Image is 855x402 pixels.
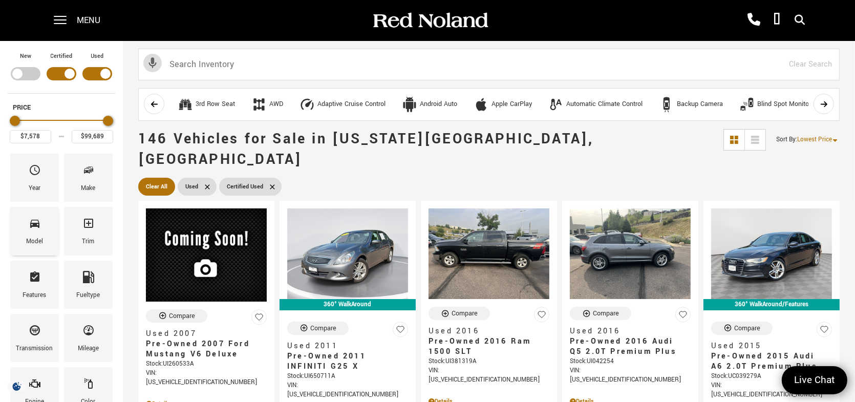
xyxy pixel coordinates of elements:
[51,51,73,61] label: Certified
[776,135,797,144] span: Sort By :
[420,100,457,109] div: Android Auto
[570,366,691,385] div: VIN: [US_VEHICLE_IDENTIFICATION_NUMBER]
[146,359,267,369] div: Stock : UI260533A
[82,268,95,290] span: Fueltype
[429,326,542,336] span: Used 2016
[10,130,51,143] input: Minimum
[178,97,193,112] div: 3rd Row Seat
[146,329,267,359] a: Used 2007Pre-Owned 2007 Ford Mustang V6 Deluxe
[570,326,683,336] span: Used 2016
[82,375,95,396] span: Color
[593,309,619,318] div: Compare
[77,290,100,301] div: Fueltype
[146,329,259,339] span: Used 2007
[146,339,259,359] span: Pre-Owned 2007 Ford Mustang V6 Deluxe
[817,322,832,342] button: Save Vehicle
[797,135,832,144] span: Lowest Price
[81,183,96,194] div: Make
[146,180,167,193] span: Clear All
[570,357,691,366] div: Stock : UI042254
[172,94,241,115] button: 3rd Row Seat3rd Row Seat
[393,322,408,342] button: Save Vehicle
[703,299,840,310] div: 360° WalkAround/Features
[543,94,648,115] button: Automatic Climate ControlAutomatic Climate Control
[659,97,674,112] div: Backup Camera
[72,130,113,143] input: Maximum
[287,351,400,372] span: Pre-Owned 2011 INFINITI G25 X
[677,100,723,109] div: Backup Camera
[29,215,41,236] span: Model
[82,322,95,343] span: Mileage
[570,208,691,299] img: 2016 Audi Q5 2.0T Premium Plus
[82,236,95,247] div: Trim
[29,322,41,343] span: Transmission
[146,208,267,302] img: 2007 Ford Mustang V6 Deluxe
[20,51,31,61] label: New
[82,215,95,236] span: Trim
[396,94,463,115] button: Android AutoAndroid Auto
[144,94,164,114] button: scroll left
[64,314,113,362] div: MileageMileage
[10,154,59,202] div: YearYear
[287,341,400,351] span: Used 2011
[169,311,195,321] div: Compare
[13,103,110,112] h5: Price
[185,180,198,193] span: Used
[317,100,386,109] div: Adaptive Cruise Control
[146,369,267,387] div: VIN: [US_VEHICLE_IDENTIFICATION_NUMBER]
[711,341,824,351] span: Used 2015
[711,208,832,299] img: 2015 Audi A6 2.0T Premium Plus
[429,208,549,299] img: 2016 Ram 1500 SLT
[452,309,478,318] div: Compare
[711,351,824,372] span: Pre-Owned 2015 Audi A6 2.0T Premium Plus
[251,97,267,112] div: AWD
[64,154,113,202] div: MakeMake
[734,324,760,333] div: Compare
[534,307,549,327] button: Save Vehicle
[146,309,207,323] button: Compare Vehicle
[196,100,235,109] div: 3rd Row Seat
[429,336,542,357] span: Pre-Owned 2016 Ram 1500 SLT
[570,326,691,357] a: Used 2016Pre-Owned 2016 Audi Q5 2.0T Premium Plus
[711,341,832,372] a: Used 2015Pre-Owned 2015 Audi A6 2.0T Premium Plus
[29,183,40,194] div: Year
[294,94,391,115] button: Adaptive Cruise ControlAdaptive Cruise Control
[757,100,811,109] div: Blind Spot Monitor
[402,97,417,112] div: Android Auto
[10,314,59,362] div: TransmissionTransmission
[570,307,631,320] button: Compare Vehicle
[269,100,283,109] div: AWD
[287,208,408,299] img: 2011 INFINITI G25 X
[10,116,20,126] div: Minimum Price
[814,94,834,114] button: scroll right
[227,180,263,193] span: Certified Used
[566,100,643,109] div: Automatic Climate Control
[5,381,29,392] section: Click to Open Cookie Consent Modal
[734,94,817,115] button: Blind Spot MonitorBlind Spot Monitor
[16,343,53,354] div: Transmission
[78,343,99,354] div: Mileage
[429,366,549,385] div: VIN: [US_VEHICLE_IDENTIFICATION_NUMBER]
[468,94,538,115] button: Apple CarPlayApple CarPlay
[711,372,832,381] div: Stock : UC039279A
[310,324,336,333] div: Compare
[29,375,41,396] span: Engine
[103,116,113,126] div: Maximum Price
[8,51,115,93] div: Filter by Vehicle Type
[138,129,594,170] span: 146 Vehicles for Sale in [US_STATE][GEOGRAPHIC_DATA], [GEOGRAPHIC_DATA]
[371,12,489,30] img: Red Noland Auto Group
[287,322,349,335] button: Compare Vehicle
[429,326,549,357] a: Used 2016Pre-Owned 2016 Ram 1500 SLT
[23,290,47,301] div: Features
[26,236,43,247] div: Model
[548,97,564,112] div: Automatic Climate Control
[711,381,832,399] div: VIN: [US_VEHICLE_IDENTIFICATION_NUMBER]
[429,307,490,320] button: Compare Vehicle
[287,341,408,372] a: Used 2011Pre-Owned 2011 INFINITI G25 X
[10,112,113,143] div: Price
[280,299,416,310] div: 360° WalkAround
[10,261,59,309] div: FeaturesFeatures
[429,357,549,366] div: Stock : UI381319A
[5,381,29,392] img: Opt-Out Icon
[10,207,59,255] div: ModelModel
